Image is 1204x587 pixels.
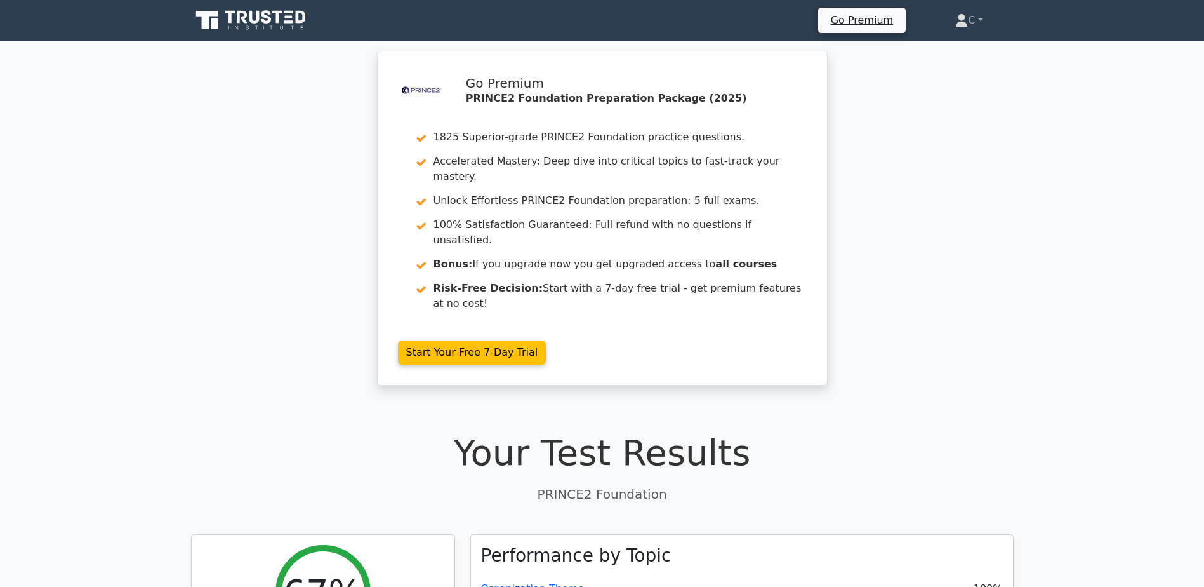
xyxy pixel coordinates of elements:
a: C [925,8,1013,33]
h3: Performance by Topic [481,545,671,567]
h1: Your Test Results [191,431,1014,474]
p: PRINCE2 Foundation [191,485,1014,504]
a: Go Premium [823,11,901,29]
a: Start Your Free 7-Day Trial [398,341,546,365]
